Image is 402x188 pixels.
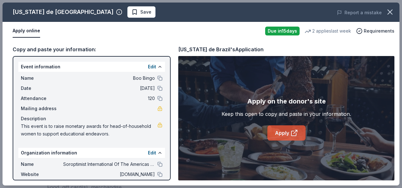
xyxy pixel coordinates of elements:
span: 120 [63,95,155,102]
span: Requirements [364,27,394,35]
div: Due in 15 days [265,27,300,35]
button: Edit [148,149,156,157]
div: Description [21,115,162,122]
span: This event is to raise monetary awards for head-of-household women to support educational endeavors. [21,122,157,138]
span: Mailing address [21,105,63,112]
div: Keep this open to copy and paste in your information. [222,110,351,118]
a: Apply [267,125,306,141]
span: [DOMAIN_NAME] [63,171,155,178]
div: Organization information [18,148,165,158]
div: [US_STATE] de [GEOGRAPHIC_DATA] [13,7,113,17]
button: Edit [148,63,156,71]
span: Attendance [21,95,63,102]
span: Name [21,160,63,168]
span: Name [21,74,63,82]
div: Copy and paste your information: [13,45,171,53]
button: Requirements [356,27,394,35]
button: Apply online [13,24,40,38]
span: [DATE] [63,85,155,92]
span: Soroptimist International Of The Americas Inc - [GEOGRAPHIC_DATA] [63,160,155,168]
div: [US_STATE] de Brazil's Application [178,45,264,53]
span: Date [21,85,63,92]
div: 2 applies last week [305,27,351,35]
span: Boo Bingo [63,74,155,82]
div: Event information [18,62,165,72]
button: Report a mistake [337,9,382,16]
span: Website [21,171,63,178]
span: Save [140,8,151,16]
button: Save [127,6,155,18]
div: Apply on the donor's site [247,96,326,106]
